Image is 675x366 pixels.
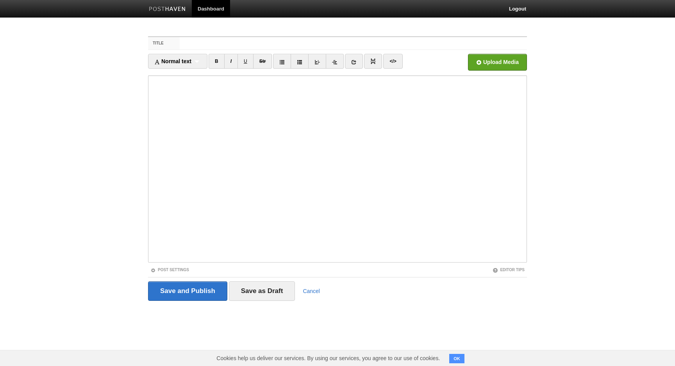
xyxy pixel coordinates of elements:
[149,7,186,12] img: Posthaven-bar
[303,288,320,294] a: Cancel
[150,268,189,272] a: Post Settings
[148,281,227,301] input: Save and Publish
[229,281,295,301] input: Save as Draft
[154,58,191,64] span: Normal text
[449,354,464,363] button: OK
[259,59,266,64] del: Str
[148,37,180,50] label: Title
[237,54,254,69] a: U
[209,54,225,69] a: B
[493,268,525,272] a: Editor Tips
[209,350,448,366] span: Cookies help us deliver our services. By using our services, you agree to our use of cookies.
[224,54,238,69] a: I
[383,54,402,69] a: </>
[253,54,272,69] a: Str
[370,59,376,64] img: pagebreak-icon.png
